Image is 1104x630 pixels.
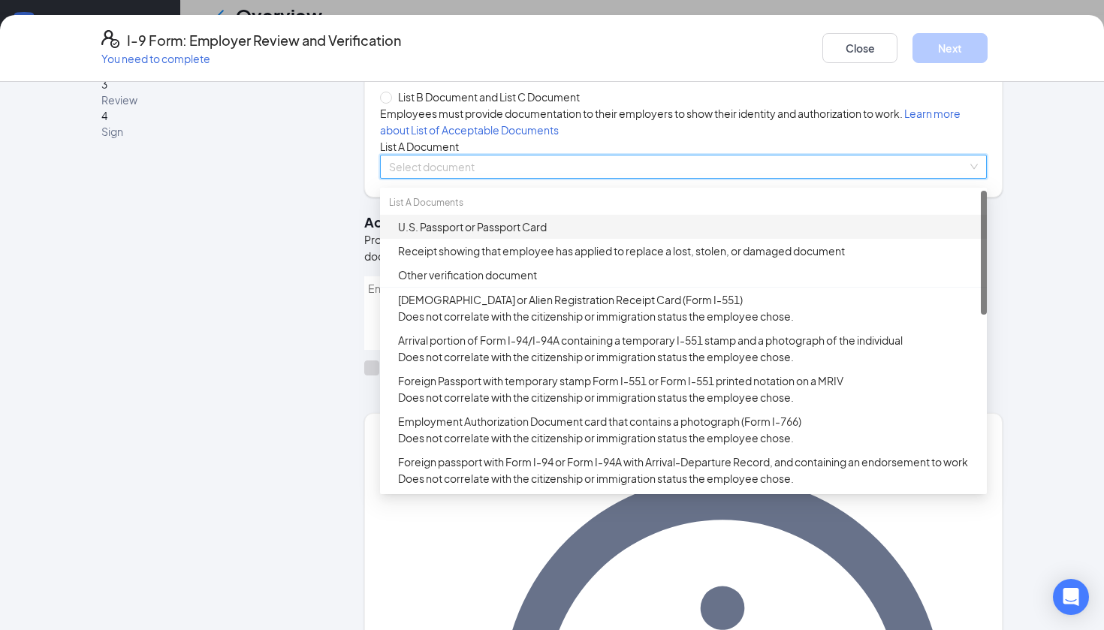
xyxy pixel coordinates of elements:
button: Next [912,33,988,63]
span: Does not correlate with the citizenship or immigration status the employee chose. [398,348,978,365]
button: Close [822,33,897,63]
span: List B Document and List C Document [392,89,586,105]
span: Provide all notes relating employment authorization stamps or receipts, extensions, additional do... [364,233,948,263]
p: You need to complete [101,51,401,66]
div: [DEMOGRAPHIC_DATA] or Alien Registration Receipt Card (Form I-551) [398,291,978,324]
span: Sign [101,124,327,139]
span: Review [101,92,327,107]
div: U.S. Passport or Passport Card [398,219,978,235]
span: 3 [101,77,107,91]
svg: FormI9EVerifyIcon [101,30,119,48]
div: Employment Authorization Document card that contains a photograph (Form I-766) [398,413,978,446]
div: Arrival portion of Form I-94/I-94A containing a temporary I-551 stamp and a photograph of the ind... [398,332,978,365]
div: Open Intercom Messenger [1053,579,1089,615]
span: List A Document [380,140,459,153]
span: Does not correlate with the citizenship or immigration status the employee chose. [398,308,978,324]
div: Foreign Passport with temporary stamp Form I-551 or Form I-551 printed notation on a MRIV [398,372,978,405]
span: Does not correlate with the citizenship or immigration status the employee chose. [398,470,978,487]
span: 4 [101,109,107,122]
h4: I-9 Form: Employer Review and Verification [127,30,401,51]
span: Additional information [364,213,514,231]
div: Foreign passport with Form I-94 or Form I-94A with Arrival-Departure Record, and containing an en... [398,454,978,487]
div: Other verification document [398,267,978,283]
span: Does not correlate with the citizenship or immigration status the employee chose. [398,430,978,446]
span: Employees must provide documentation to their employers to show their identity and authorization ... [380,107,961,137]
div: Receipt showing that employee has applied to replace a lost, stolen, or damaged document [398,243,978,259]
span: List A Documents [389,197,463,208]
span: Alternative procedure is only allowed when e-verify is turned on. Turn to use e-verify, please se... [364,381,1003,398]
span: Does not correlate with the citizenship or immigration status the employee chose. [398,389,978,405]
